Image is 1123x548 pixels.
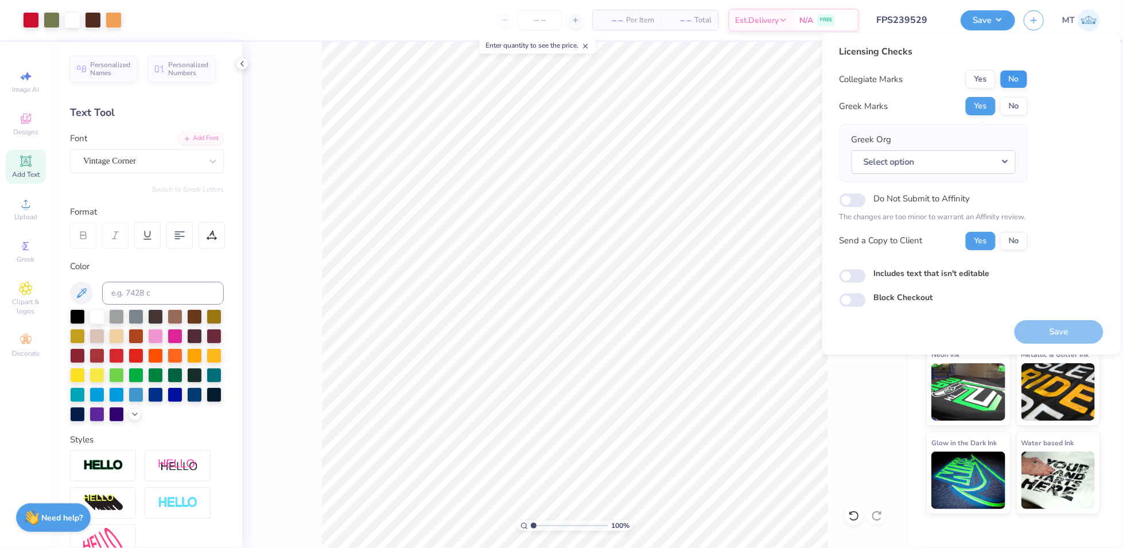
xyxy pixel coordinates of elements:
div: Color [70,260,224,273]
button: No [1000,97,1028,115]
img: Glow in the Dark Ink [931,452,1005,509]
div: Text Tool [70,105,224,121]
span: Upload [14,212,37,221]
span: Image AI [13,85,40,94]
strong: Need help? [42,512,83,523]
button: Switch to Greek Letters [152,185,224,194]
div: Add Font [178,132,224,145]
span: MT [1062,14,1075,27]
span: Est. Delivery [735,14,779,26]
span: – – [600,14,623,26]
div: Styles [70,433,224,446]
div: Licensing Checks [840,45,1028,59]
label: Block Checkout [874,292,933,304]
span: Water based Ink [1021,437,1074,449]
span: Clipart & logos [6,297,46,316]
span: Decorate [12,349,40,358]
span: Add Text [12,170,40,179]
button: No [1000,70,1028,88]
button: Yes [966,70,996,88]
div: Greek Marks [840,100,888,113]
button: No [1000,232,1028,250]
span: Personalized Numbers [168,61,209,77]
button: Select option [852,150,1016,174]
input: Untitled Design [868,9,952,32]
label: Includes text that isn't editable [874,267,990,279]
div: Enter quantity to see the price. [479,37,596,53]
span: Glow in the Dark Ink [931,437,997,449]
img: Shadow [158,458,198,473]
div: Send a Copy to Client [840,234,923,247]
button: Yes [966,97,996,115]
span: Designs [13,127,38,137]
span: FREE [820,16,832,24]
img: Neon Ink [931,363,1005,421]
span: N/A [799,14,813,26]
p: The changes are too minor to warrant an Affinity review. [840,212,1028,223]
div: Format [70,205,225,219]
span: Per Item [626,14,654,26]
img: Stroke [83,459,123,472]
span: Personalized Names [90,61,131,77]
img: 3d Illusion [83,494,123,512]
label: Greek Org [852,133,892,146]
button: Save [961,10,1015,30]
label: Do Not Submit to Affinity [874,191,970,206]
img: Michelle Tapire [1078,9,1100,32]
label: Font [70,132,87,145]
span: 100 % [611,520,629,531]
span: – – [668,14,691,26]
button: Yes [966,232,996,250]
span: Greek [17,255,35,264]
img: Metallic & Glitter Ink [1021,363,1095,421]
input: e.g. 7428 c [102,282,224,305]
a: MT [1062,9,1100,32]
img: Water based Ink [1021,452,1095,509]
input: – – [518,10,562,30]
span: Total [694,14,712,26]
div: Collegiate Marks [840,73,903,86]
img: Negative Space [158,496,198,510]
